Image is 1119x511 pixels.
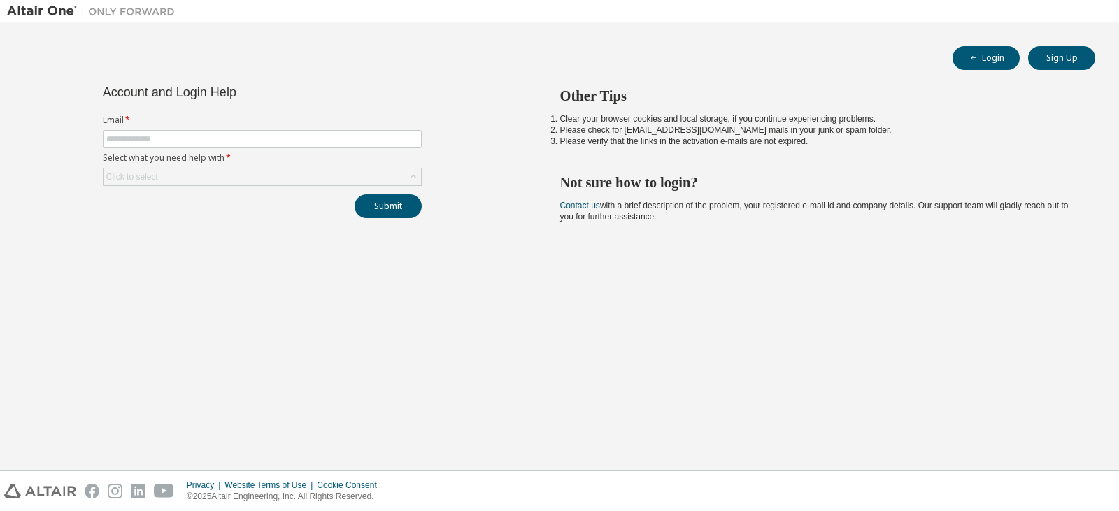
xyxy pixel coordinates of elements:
img: facebook.svg [85,484,99,498]
div: Account and Login Help [103,87,358,98]
div: Privacy [187,480,224,491]
label: Select what you need help with [103,152,422,164]
button: Submit [355,194,422,218]
a: Contact us [560,201,600,210]
li: Please check for [EMAIL_ADDRESS][DOMAIN_NAME] mails in your junk or spam folder. [560,124,1071,136]
img: Altair One [7,4,182,18]
button: Login [953,46,1020,70]
li: Clear your browser cookies and local storage, if you continue experiencing problems. [560,113,1071,124]
img: altair_logo.svg [4,484,76,498]
h2: Other Tips [560,87,1071,105]
div: Website Terms of Use [224,480,317,491]
li: Please verify that the links in the activation e-mails are not expired. [560,136,1071,147]
p: © 2025 Altair Engineering, Inc. All Rights Reserved. [187,491,385,503]
img: linkedin.svg [131,484,145,498]
label: Email [103,115,422,126]
div: Cookie Consent [317,480,385,491]
button: Sign Up [1028,46,1095,70]
div: Click to select [106,171,158,182]
span: with a brief description of the problem, your registered e-mail id and company details. Our suppo... [560,201,1069,222]
div: Click to select [104,168,421,185]
img: instagram.svg [108,484,122,498]
h2: Not sure how to login? [560,173,1071,192]
img: youtube.svg [154,484,174,498]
